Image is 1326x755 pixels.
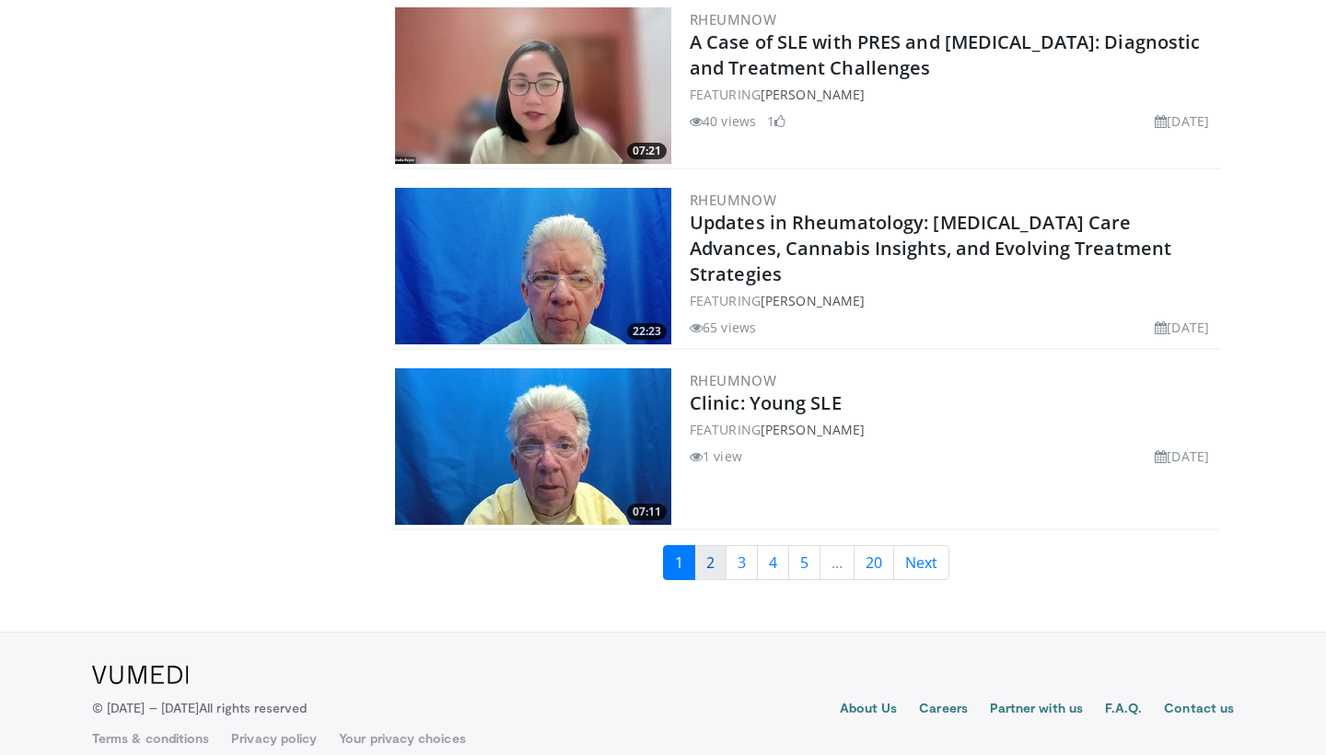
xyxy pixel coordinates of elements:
li: 1 [767,111,785,131]
p: © [DATE] – [DATE] [92,699,308,717]
span: 07:21 [627,143,667,159]
li: [DATE] [1155,318,1209,337]
a: RheumNow [690,371,776,389]
a: Next [893,545,949,580]
a: Updates in Rheumatology: [MEDICAL_DATA] Care Advances, Cannabis Insights, and Evolving Treatment ... [690,210,1171,286]
a: 1 [663,545,695,580]
img: f40ca4c0-8ed9-4319-a3fb-0945f826c9f7.300x170_q85_crop-smart_upscale.jpg [395,368,671,525]
a: A Case of SLE with PRES and [MEDICAL_DATA]: Diagnostic and Treatment Challenges [690,29,1200,80]
a: 4 [757,545,789,580]
a: Privacy policy [231,729,317,748]
a: Your privacy choices [339,729,465,748]
div: FEATURING [690,291,1216,310]
a: [PERSON_NAME] [761,86,865,103]
nav: Search results pages [391,545,1220,580]
a: 07:21 [395,7,671,164]
a: Clinic: Young SLE [690,390,842,415]
div: FEATURING [690,85,1216,104]
a: 22:23 [395,188,671,344]
span: 07:11 [627,504,667,520]
span: 22:23 [627,323,667,340]
div: FEATURING [690,420,1216,439]
a: RheumNow [690,10,776,29]
img: 084f5a02-bb05-4ae2-8f68-37d5ebd389c4.300x170_q85_crop-smart_upscale.jpg [395,188,671,344]
li: 1 view [690,447,742,466]
a: Contact us [1164,699,1234,721]
a: F.A.Q. [1105,699,1142,721]
a: 2 [694,545,727,580]
a: RheumNow [690,191,776,209]
a: [PERSON_NAME] [761,292,865,309]
a: 3 [726,545,758,580]
li: [DATE] [1155,447,1209,466]
a: 07:11 [395,368,671,525]
li: 40 views [690,111,756,131]
img: VuMedi Logo [92,666,189,684]
a: Terms & conditions [92,729,209,748]
a: [PERSON_NAME] [761,421,865,438]
a: Careers [919,699,968,721]
a: Partner with us [990,699,1083,721]
span: All rights reserved [199,700,307,715]
li: [DATE] [1155,111,1209,131]
a: About Us [840,699,898,721]
a: 20 [854,545,894,580]
li: 65 views [690,318,756,337]
a: 5 [788,545,820,580]
img: 5f55d768-1902-4e44-9fb9-d0dd7663efbe.300x170_q85_crop-smart_upscale.jpg [395,7,671,164]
